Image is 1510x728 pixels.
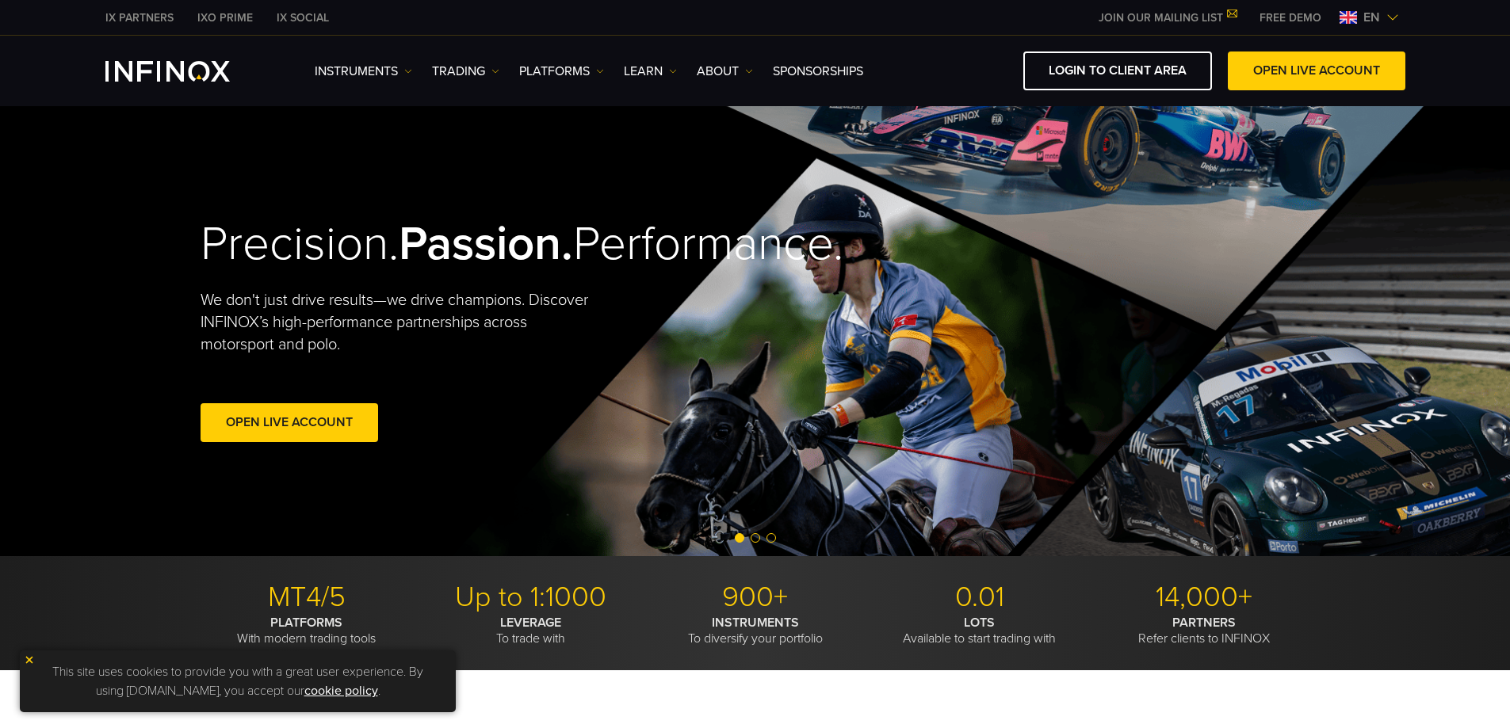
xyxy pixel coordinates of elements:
[649,580,862,615] p: 900+
[432,62,499,81] a: TRADING
[1172,615,1236,631] strong: PARTNERS
[315,62,412,81] a: Instruments
[270,615,342,631] strong: PLATFORMS
[1098,580,1310,615] p: 14,000+
[735,533,744,543] span: Go to slide 1
[1228,51,1405,90] a: OPEN LIVE ACCOUNT
[28,658,448,704] p: This site uses cookies to provide you with a great user experience. By using [DOMAIN_NAME], you a...
[94,10,185,26] a: INFINOX
[1248,10,1333,26] a: INFINOX MENU
[624,62,677,81] a: Learn
[201,615,413,646] p: With modern trading tools
[185,10,265,26] a: INFINOX
[649,615,862,646] p: To diversify your portfolio
[24,654,35,665] img: yellow close icon
[201,289,600,356] p: We don't just drive results—we drive champions. Discover INFINOX’s high-performance partnerships ...
[1357,8,1386,27] span: en
[766,533,776,543] span: Go to slide 3
[697,62,753,81] a: ABOUT
[201,580,413,615] p: MT4/5
[1098,615,1310,646] p: Refer clients to INFINOX
[519,62,604,81] a: PLATFORMS
[201,215,700,273] h2: Precision. Performance.
[773,62,863,81] a: SPONSORSHIPS
[201,403,378,442] a: Open Live Account
[1023,51,1212,90] a: LOGIN TO CLIENT AREA
[265,10,341,26] a: INFINOX
[500,615,561,631] strong: LEVERAGE
[304,683,378,699] a: cookie policy
[712,615,799,631] strong: INSTRUMENTS
[1087,11,1248,25] a: JOIN OUR MAILING LIST
[399,215,573,273] strong: Passion.
[425,615,637,646] p: To trade with
[425,580,637,615] p: Up to 1:1000
[874,615,1086,646] p: Available to start trading with
[105,61,267,82] a: INFINOX Logo
[964,615,995,631] strong: LOTS
[751,533,760,543] span: Go to slide 2
[874,580,1086,615] p: 0.01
